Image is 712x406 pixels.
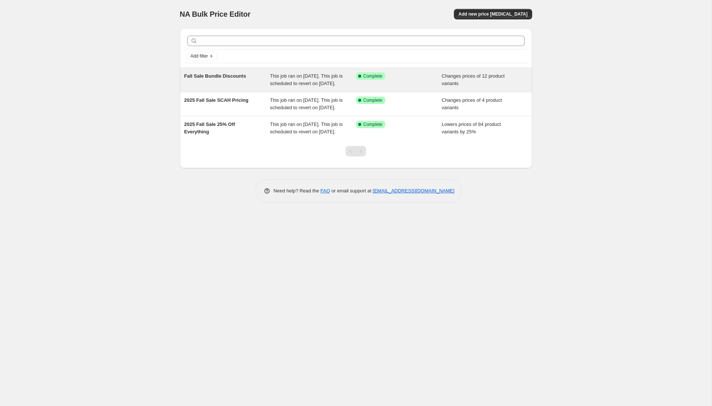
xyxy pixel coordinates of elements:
button: Add new price [MEDICAL_DATA] [454,9,532,19]
span: Fall Sale Bundle Discounts [184,73,246,79]
span: or email support at [330,188,373,194]
span: NA Bulk Price Editor [180,10,251,18]
a: FAQ [320,188,330,194]
span: This job ran on [DATE]. This job is scheduled to revert on [DATE]. [270,73,343,86]
span: Complete [363,97,382,103]
span: Add filter [191,53,208,59]
span: This job ran on [DATE]. This job is scheduled to revert on [DATE]. [270,97,343,110]
span: 2025 Fall Sale 25% Off Everything [184,121,235,134]
span: Need help? Read the [274,188,321,194]
a: [EMAIL_ADDRESS][DOMAIN_NAME] [373,188,454,194]
span: Changes prices of 12 product variants [442,73,505,86]
button: Add filter [187,52,217,61]
span: Lowers prices of 84 product variants by 25% [442,121,501,134]
span: This job ran on [DATE]. This job is scheduled to revert on [DATE]. [270,121,343,134]
span: Complete [363,121,382,127]
span: Add new price [MEDICAL_DATA] [458,11,527,17]
span: Changes prices of 4 product variants [442,97,502,110]
span: 2025 Fall Sale SCAH Pricing [184,97,248,103]
span: Complete [363,73,382,79]
nav: Pagination [346,146,366,156]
